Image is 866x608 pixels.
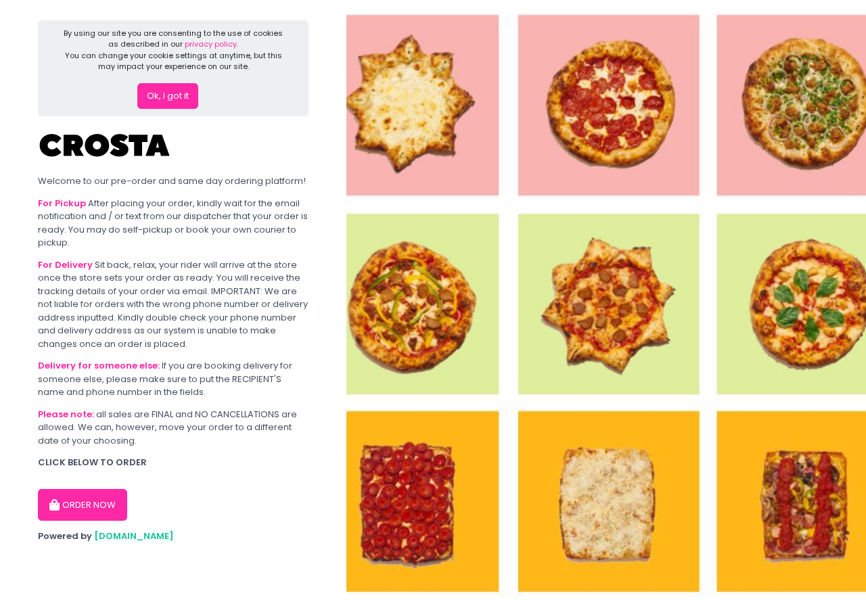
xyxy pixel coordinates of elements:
[38,359,160,372] b: Delivery for someone else:
[185,39,238,49] a: privacy policy.
[38,489,127,521] button: ORDER NOW
[38,359,309,399] div: If you are booking delivery for someone else, please make sure to put the RECIPIENT'S name and ph...
[38,197,309,250] div: After placing your order, kindly wait for the email notification and / or text from our dispatche...
[38,530,309,543] div: Powered by
[38,258,93,271] b: For Delivery
[38,258,309,351] div: Sit back, relax, your rider will arrive at the store once the store sets your order as ready. You...
[38,197,86,210] b: For Pickup
[38,174,309,188] div: Welcome to our pre-order and same day ordering platform!
[38,456,309,469] div: CLICK BELOW TO ORDER
[61,28,286,72] div: By using our site you are consenting to the use of cookies as described in our You can change you...
[38,408,309,448] div: all sales are FINAL and NO CANCELLATIONS are allowed. We can, however, move your order to a diffe...
[38,125,173,166] img: Crosta Pizzeria
[38,408,94,421] b: Please note:
[137,83,198,109] button: Ok, I got it
[94,530,174,542] a: [DOMAIN_NAME]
